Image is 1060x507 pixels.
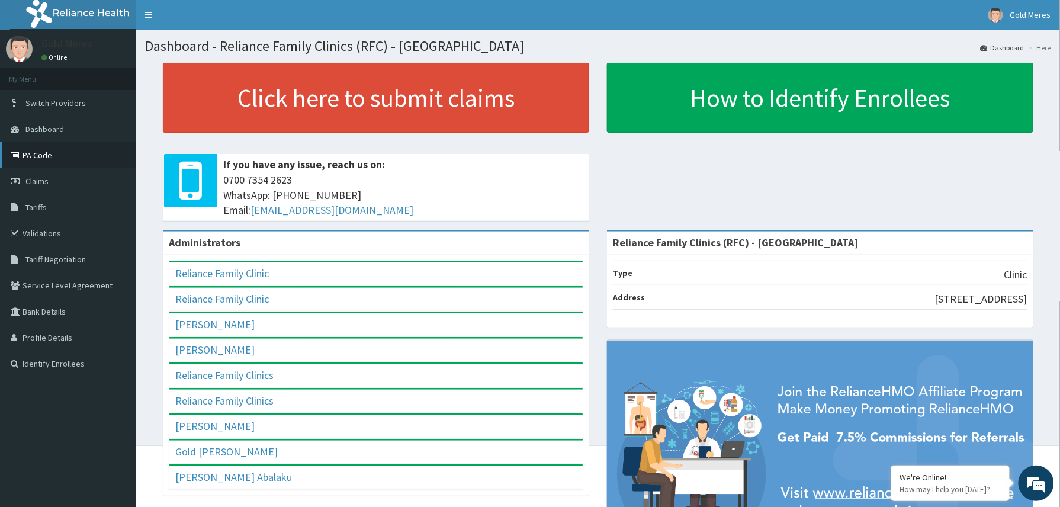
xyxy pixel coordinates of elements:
span: Gold Meres [1010,9,1051,20]
a: Click here to submit claims [163,63,589,133]
p: Clinic [1004,267,1027,283]
p: [STREET_ADDRESS] [935,291,1027,307]
a: [PERSON_NAME] Abalaku [175,470,292,484]
a: [PERSON_NAME] [175,419,255,433]
span: Tariff Negotiation [25,254,86,265]
span: 0700 7354 2623 WhatsApp: [PHONE_NUMBER] Email: [223,172,583,218]
div: Minimize live chat window [194,6,223,34]
span: Tariffs [25,202,47,213]
a: How to Identify Enrollees [607,63,1033,133]
img: d_794563401_company_1708531726252_794563401 [22,59,48,89]
textarea: Type your message and hit 'Enter' [6,323,226,365]
p: Gold Meres [41,38,92,49]
p: How may I help you today? [900,484,1001,495]
span: Dashboard [25,124,64,134]
span: Claims [25,176,49,187]
a: [PERSON_NAME] [175,343,255,357]
strong: Reliance Family Clinics (RFC) - [GEOGRAPHIC_DATA] [613,236,859,249]
div: We're Online! [900,472,1001,483]
a: [EMAIL_ADDRESS][DOMAIN_NAME] [250,203,413,217]
b: Type [613,268,632,278]
h1: Dashboard - Reliance Family Clinics (RFC) - [GEOGRAPHIC_DATA] [145,38,1051,54]
a: [PERSON_NAME] [175,317,255,331]
a: Reliance Family Clinics [175,368,274,382]
a: Dashboard [981,43,1024,53]
a: Gold [PERSON_NAME] [175,445,278,458]
div: Chat with us now [62,66,199,82]
span: Switch Providers [25,98,86,108]
b: Address [613,292,645,303]
span: We're online! [69,149,163,269]
a: Online [41,53,70,62]
li: Here [1026,43,1051,53]
b: If you have any issue, reach us on: [223,158,385,171]
img: User Image [6,36,33,62]
a: Reliance Family Clinic [175,292,269,306]
img: User Image [988,8,1003,23]
a: Reliance Family Clinics [175,394,274,407]
a: Reliance Family Clinic [175,267,269,280]
b: Administrators [169,236,240,249]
